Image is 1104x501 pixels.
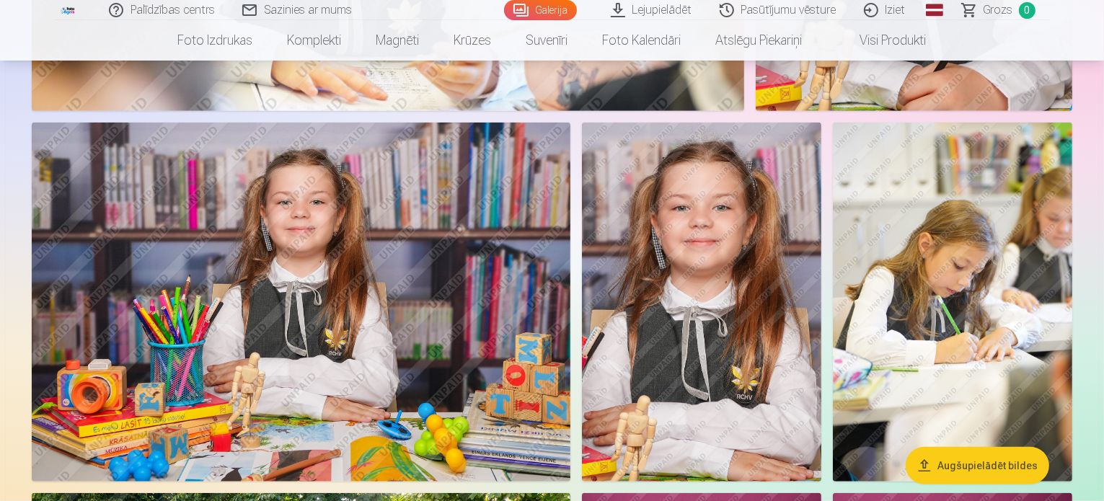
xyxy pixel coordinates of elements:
span: 0 [1019,2,1035,19]
a: Komplekti [270,20,359,61]
a: Visi produkti [820,20,944,61]
button: Augšupielādēt bildes [906,446,1049,484]
a: Suvenīri [509,20,586,61]
img: /fa1 [61,6,76,14]
a: Krūzes [437,20,509,61]
a: Foto izdrukas [161,20,270,61]
span: Grozs [984,1,1013,19]
a: Magnēti [359,20,437,61]
a: Atslēgu piekariņi [699,20,820,61]
a: Foto kalendāri [586,20,699,61]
